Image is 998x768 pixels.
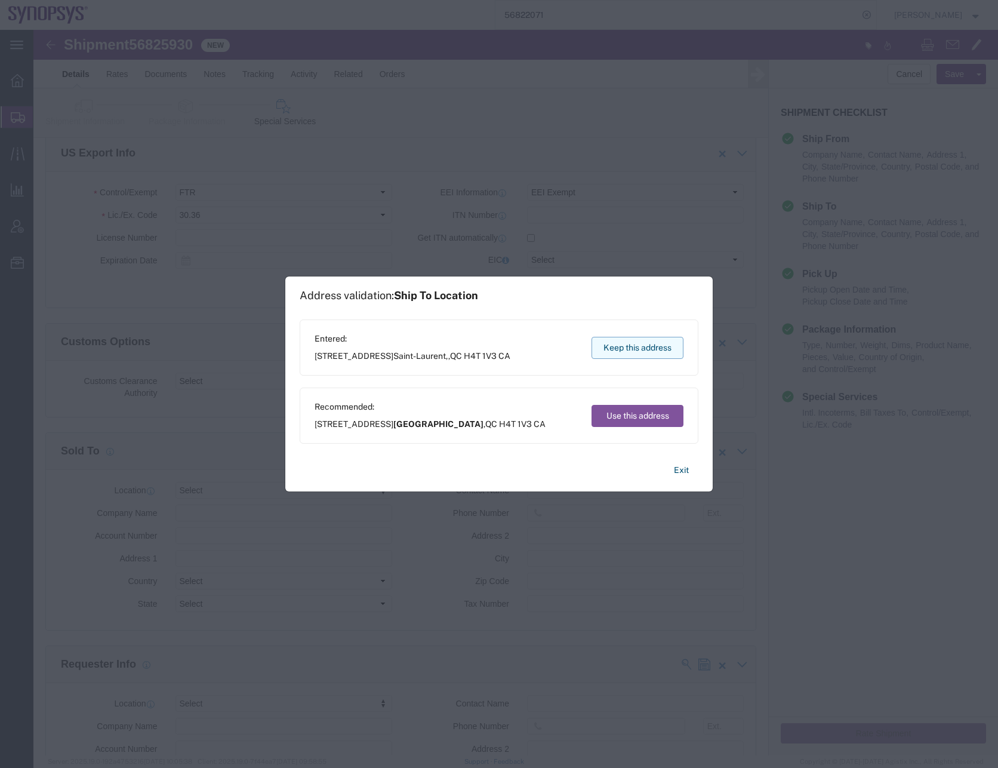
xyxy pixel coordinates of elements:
span: QC [485,419,497,429]
span: CA [534,419,546,429]
span: Saint-Laurent, [393,351,448,361]
span: CA [498,351,510,361]
h1: Address validation: [300,289,478,302]
span: QC [450,351,462,361]
span: Ship To Location [394,289,478,302]
span: Recommended: [315,401,546,413]
span: H4T 1V3 [499,419,532,429]
button: Exit [664,460,698,481]
button: Keep this address [592,337,683,359]
span: [STREET_ADDRESS] , [315,350,510,363]
button: Use this address [592,405,683,427]
span: [STREET_ADDRESS] , [315,418,546,431]
span: H4T 1V3 [464,351,497,361]
span: Entered: [315,333,510,345]
span: [GEOGRAPHIC_DATA] [393,419,483,429]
